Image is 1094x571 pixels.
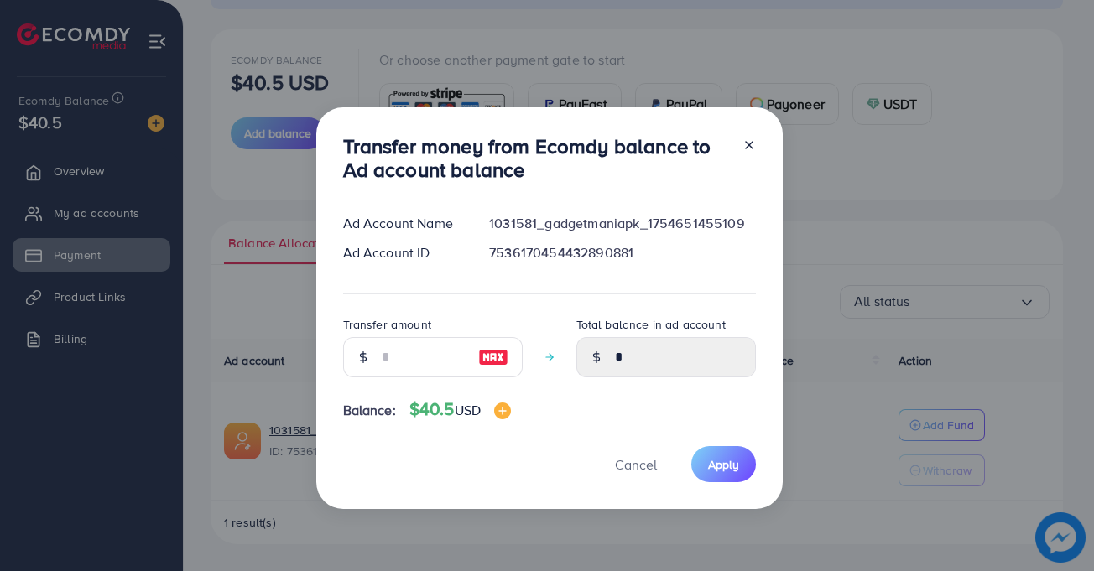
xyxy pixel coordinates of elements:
[343,401,396,420] span: Balance:
[455,401,481,419] span: USD
[691,446,756,482] button: Apply
[330,214,477,233] div: Ad Account Name
[343,134,729,183] h3: Transfer money from Ecomdy balance to Ad account balance
[478,347,508,367] img: image
[330,243,477,262] div: Ad Account ID
[576,316,726,333] label: Total balance in ad account
[343,316,431,333] label: Transfer amount
[708,456,739,473] span: Apply
[476,214,768,233] div: 1031581_gadgetmaniapk_1754651455109
[594,446,678,482] button: Cancel
[409,399,511,420] h4: $40.5
[476,243,768,262] div: 7536170454432890881
[615,455,657,474] span: Cancel
[494,402,511,419] img: image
